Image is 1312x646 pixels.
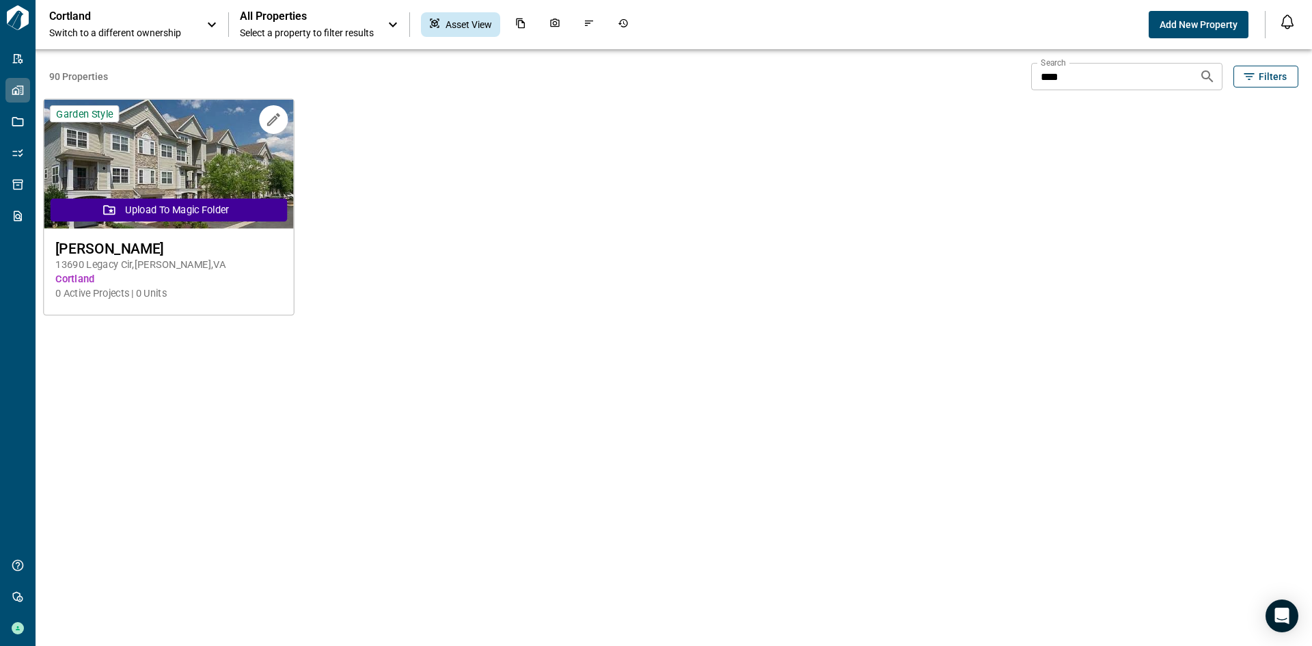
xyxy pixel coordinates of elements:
div: Documents [507,12,534,37]
div: Issues & Info [575,12,603,37]
div: Job History [610,12,637,37]
span: Asset View [446,18,492,31]
span: 13690 Legacy Cir , [PERSON_NAME] , VA [55,258,282,272]
button: Upload to Magic Folder [51,198,287,221]
div: Asset View [421,12,500,37]
span: Select a property to filter results [240,26,374,40]
span: Filters [1259,70,1287,83]
span: Switch to a different ownership [49,26,193,40]
span: Cortland [55,272,282,286]
span: Garden Style [56,107,113,120]
span: All Properties [240,10,374,23]
span: 90 Properties [49,70,1026,83]
p: Cortland [49,10,172,23]
span: Add New Property [1160,18,1238,31]
button: Filters [1233,66,1298,88]
button: Add New Property [1149,11,1248,38]
button: Open notification feed [1276,11,1298,33]
label: Search [1041,57,1066,68]
div: Photos [541,12,569,37]
img: property-asset [44,100,293,229]
button: Search properties [1194,63,1221,90]
span: 0 Active Projects | 0 Units [55,286,282,301]
div: Open Intercom Messenger [1266,600,1298,632]
span: [PERSON_NAME] [55,240,282,257]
